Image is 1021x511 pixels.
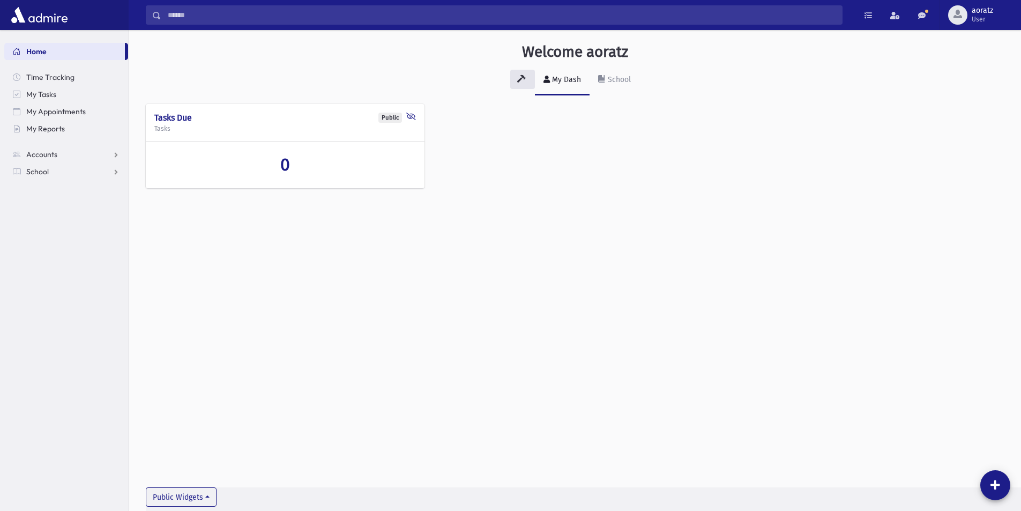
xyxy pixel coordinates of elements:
[4,43,125,60] a: Home
[972,6,993,15] span: aoratz
[161,5,842,25] input: Search
[26,47,47,56] span: Home
[26,107,86,116] span: My Appointments
[4,146,128,163] a: Accounts
[26,72,74,82] span: Time Tracking
[280,154,290,175] span: 0
[972,15,993,24] span: User
[9,4,70,26] img: AdmirePro
[522,43,628,61] h3: Welcome aoratz
[154,154,416,175] a: 0
[4,69,128,86] a: Time Tracking
[378,113,402,123] div: Public
[550,75,581,84] div: My Dash
[4,103,128,120] a: My Appointments
[4,120,128,137] a: My Reports
[606,75,631,84] div: School
[26,167,49,176] span: School
[590,65,639,95] a: School
[26,150,57,159] span: Accounts
[4,86,128,103] a: My Tasks
[535,65,590,95] a: My Dash
[146,487,217,507] button: Public Widgets
[26,124,65,134] span: My Reports
[154,125,416,132] h5: Tasks
[4,163,128,180] a: School
[154,113,416,123] h4: Tasks Due
[26,90,56,99] span: My Tasks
